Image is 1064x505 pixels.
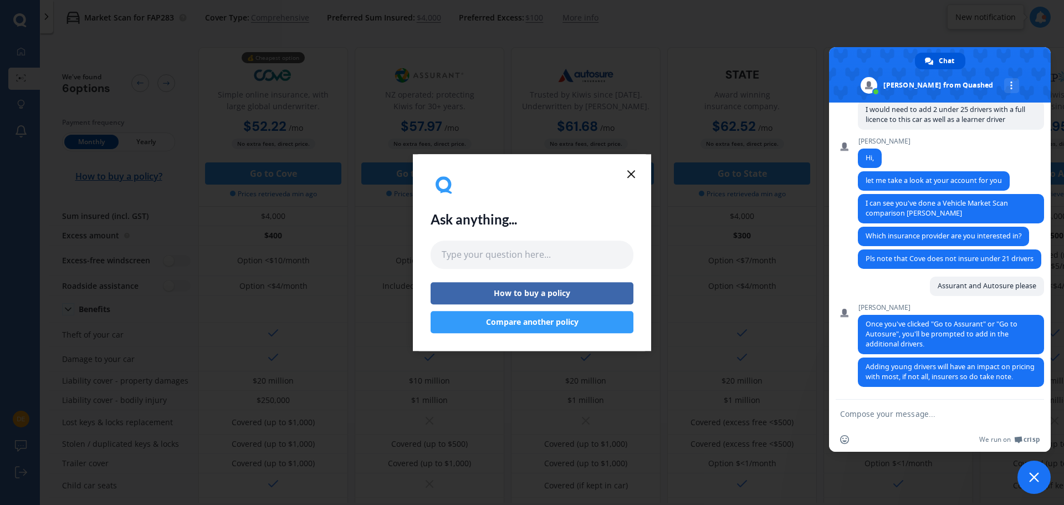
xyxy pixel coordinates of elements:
button: Compare another policy [431,311,633,333]
div: More channels [1004,78,1019,93]
div: Close chat [1017,461,1051,494]
textarea: Compose your message... [840,409,1015,419]
span: Assurant and Autosure please [938,281,1036,290]
span: Crisp [1024,435,1040,444]
button: How to buy a policy [431,282,633,304]
span: We run on [979,435,1011,444]
a: We run onCrisp [979,435,1040,444]
div: Chat [915,53,965,69]
input: Type your question here... [431,241,633,269]
span: [PERSON_NAME] [858,304,1044,312]
span: I can see you've done a Vehicle Market Scan comparison [PERSON_NAME] [866,198,1008,218]
span: Which insurance provider are you interested in? [866,231,1021,241]
h2: Ask anything... [431,212,517,228]
span: I would need to add 2 under 25 drivers with a full licence to this car as well as a learner driver [866,105,1025,124]
span: Hi, [866,153,874,162]
span: Pls note that Cove does not insure under 21 drivers [866,254,1034,263]
span: Insert an emoji [840,435,849,444]
span: Once you've clicked "Go to Assurant" or "Go to Autosure", you'll be prompted to add in the additi... [866,319,1017,349]
span: [PERSON_NAME] [858,137,910,145]
span: Chat [939,53,954,69]
span: Adding young drivers will have an impact on pricing with most, if not all, insurers so do take note. [866,362,1035,381]
span: let me take a look at your account for you [866,176,1002,185]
